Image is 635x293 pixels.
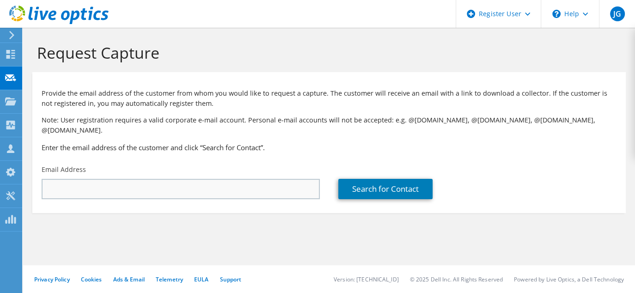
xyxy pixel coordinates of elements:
[338,179,433,199] a: Search for Contact
[113,275,145,283] a: Ads & Email
[514,275,624,283] li: Powered by Live Optics, a Dell Technology
[194,275,208,283] a: EULA
[552,10,561,18] svg: \n
[410,275,503,283] li: © 2025 Dell Inc. All Rights Reserved
[42,142,617,153] h3: Enter the email address of the customer and click “Search for Contact”.
[42,165,86,174] label: Email Address
[334,275,399,283] li: Version: [TECHNICAL_ID]
[34,275,70,283] a: Privacy Policy
[37,43,617,62] h1: Request Capture
[42,88,617,109] p: Provide the email address of the customer from whom you would like to request a capture. The cust...
[156,275,183,283] a: Telemetry
[610,6,625,21] span: JG
[81,275,102,283] a: Cookies
[42,115,617,135] p: Note: User registration requires a valid corporate e-mail account. Personal e-mail accounts will ...
[220,275,241,283] a: Support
